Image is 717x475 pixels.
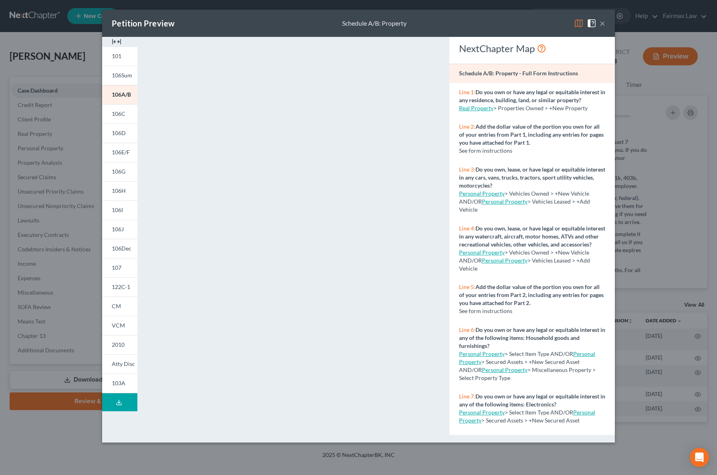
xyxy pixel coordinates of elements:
[459,393,475,400] span: Line 7:
[102,220,137,239] a: 106J
[459,190,505,197] a: Personal Property
[459,105,493,111] a: Real Property
[112,303,121,309] span: CM
[459,393,605,408] strong: Do you own or have any legal or equitable interest in any of the following items: Electronics?
[112,91,131,98] span: 106A/B
[102,66,137,85] a: 106Sum
[690,448,709,467] div: Open Intercom Messenger
[102,297,137,316] a: CM
[459,42,605,55] div: NextChapter Map
[112,110,125,117] span: 106C
[459,366,596,381] span: > Miscellaneous Property > Select Property Type
[459,123,475,130] span: Line 2:
[587,18,596,28] img: help-close-5ba153eb36485ed6c1ea00a893f15db1cb9b99d6cae46e1a8edb6c62d00a1a76.svg
[112,283,130,290] span: 122C-1
[112,187,126,194] span: 106H
[102,335,137,354] a: 2010
[574,18,584,28] img: map-eea8200ae884c6f1103ae1953ef3d486a96c86aabb227e865a55264e3737af1f.svg
[482,198,528,205] a: Personal Property
[112,37,121,46] img: expand-e0f6d898513216a626fdd78e52531dac95497ffd26381d4c15ee2fc46db09dca.svg
[459,249,589,264] span: > Vehicles Owned > +New Vehicle AND/OR
[112,149,130,156] span: 106E/F
[102,239,137,258] a: 106Dec
[112,264,121,271] span: 107
[112,360,135,367] span: Atty Disc
[459,225,605,248] strong: Do you own, lease, or have legal or equitable interest in any watercraft, aircraft, motor homes, ...
[459,225,475,232] span: Line 4:
[482,366,528,373] a: Personal Property
[102,104,137,123] a: 106C
[459,350,573,357] span: > Select Item Type AND/OR
[459,350,595,365] a: Personal Property
[112,168,125,175] span: 106G
[102,277,137,297] a: 122C-1
[459,283,475,290] span: Line 5:
[112,206,123,213] span: 106I
[600,18,605,28] button: ×
[493,105,588,111] span: > Properties Owned > +New Property
[102,143,137,162] a: 106E/F
[459,70,578,77] strong: Schedule A/B: Property - Full Form Instructions
[459,326,475,333] span: Line 6:
[102,162,137,181] a: 106G
[459,307,512,314] span: See form instructions
[459,283,604,306] strong: Add the dollar value of the portion you own for all of your entries from Part 2, including any en...
[459,409,505,416] a: Personal Property
[112,245,131,252] span: 106Dec
[112,380,125,386] span: 103A
[459,326,605,349] strong: Do you own or have any legal or equitable interest in any of the following items: Household goods...
[102,354,137,374] a: Atty Disc
[112,322,125,329] span: VCM
[102,200,137,220] a: 106I
[112,129,126,136] span: 106D
[102,374,137,393] a: 103A
[459,350,505,357] a: Personal Property
[112,18,175,29] div: Petition Preview
[102,46,137,66] a: 101
[459,147,512,154] span: See form instructions
[112,72,132,79] span: 106Sum
[459,257,590,272] span: > Vehicles Leased > +Add Vehicle
[459,198,590,213] span: > Vehicles Leased > +Add Vehicle
[459,350,595,373] span: > Secured Assets > +New Secured Asset AND/OR
[112,226,124,232] span: 106J
[459,190,589,205] span: > Vehicles Owned > +New Vehicle AND/OR
[459,166,475,173] span: Line 3:
[112,341,125,348] span: 2010
[482,257,528,264] a: Personal Property
[102,258,137,277] a: 107
[102,316,137,335] a: VCM
[112,53,121,59] span: 101
[342,19,407,28] div: Schedule A/B: Property
[459,409,573,416] span: > Select Item Type AND/OR
[459,249,505,256] a: Personal Property
[459,89,605,103] strong: Do you own or have any legal or equitable interest in any residence, building, land, or similar p...
[459,123,604,146] strong: Add the dollar value of the portion you own for all of your entries from Part 1, including any en...
[459,89,475,95] span: Line 1:
[102,85,137,104] a: 106A/B
[102,181,137,200] a: 106H
[102,123,137,143] a: 106D
[459,166,605,189] strong: Do you own, lease, or have legal or equitable interest in any cars, vans, trucks, tractors, sport...
[152,43,435,434] iframe: <object ng-attr-data='[URL][DOMAIN_NAME]' type='application/pdf' width='100%' height='975px'></ob...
